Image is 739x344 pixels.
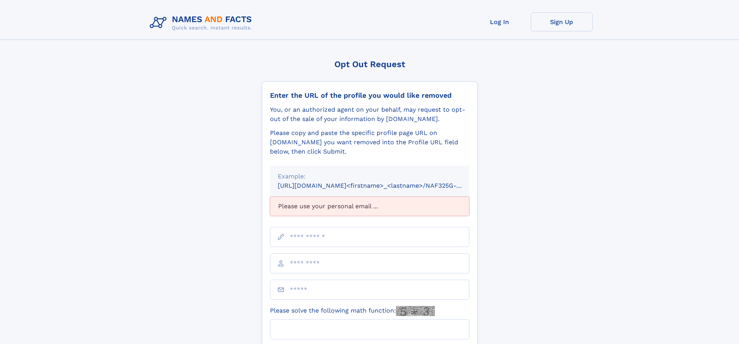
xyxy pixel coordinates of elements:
div: Example: [278,172,462,181]
div: You, or an authorized agent on your behalf, may request to opt-out of the sale of your informatio... [270,105,469,124]
small: [URL][DOMAIN_NAME]<firstname>_<lastname>/NAF325G-xxxxxxxx [278,182,484,189]
label: Please solve the following math function: [270,306,435,316]
div: Opt Out Request [262,59,478,69]
a: Log In [469,12,531,31]
div: Please use your personal email ... [270,197,469,216]
div: Enter the URL of the profile you would like removed [270,91,469,100]
div: Please copy and paste the specific profile page URL on [DOMAIN_NAME] you want removed into the Pr... [270,128,469,156]
img: Logo Names and Facts [147,12,258,33]
a: Sign Up [531,12,593,31]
